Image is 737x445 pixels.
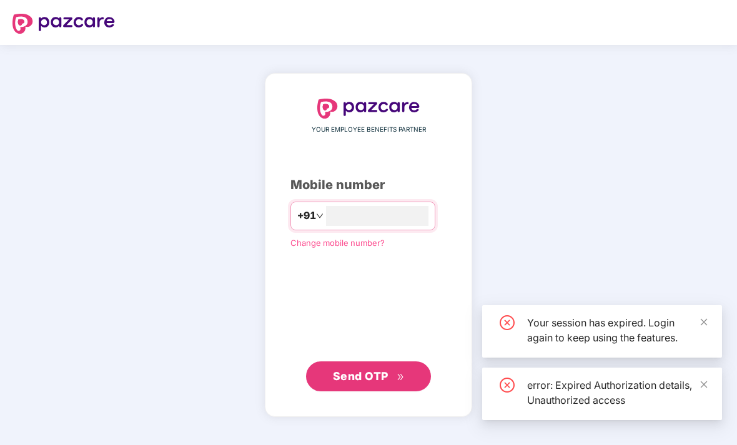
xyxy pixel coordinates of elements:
img: logo [317,99,420,119]
span: close-circle [500,315,515,330]
img: logo [12,14,115,34]
span: close [700,318,708,326]
a: Change mobile number? [290,238,385,248]
span: Send OTP [333,369,388,383]
span: +91 [297,208,316,223]
div: Your session has expired. Login again to keep using the features. [527,315,707,345]
span: YOUR EMPLOYEE BENEFITS PARTNER [312,125,426,135]
span: close-circle [500,378,515,393]
span: double-right [397,373,405,381]
button: Send OTPdouble-right [306,361,431,391]
span: down [316,212,324,220]
div: Mobile number [290,175,447,195]
div: error: Expired Authorization details, Unauthorized access [527,378,707,408]
span: close [700,380,708,389]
